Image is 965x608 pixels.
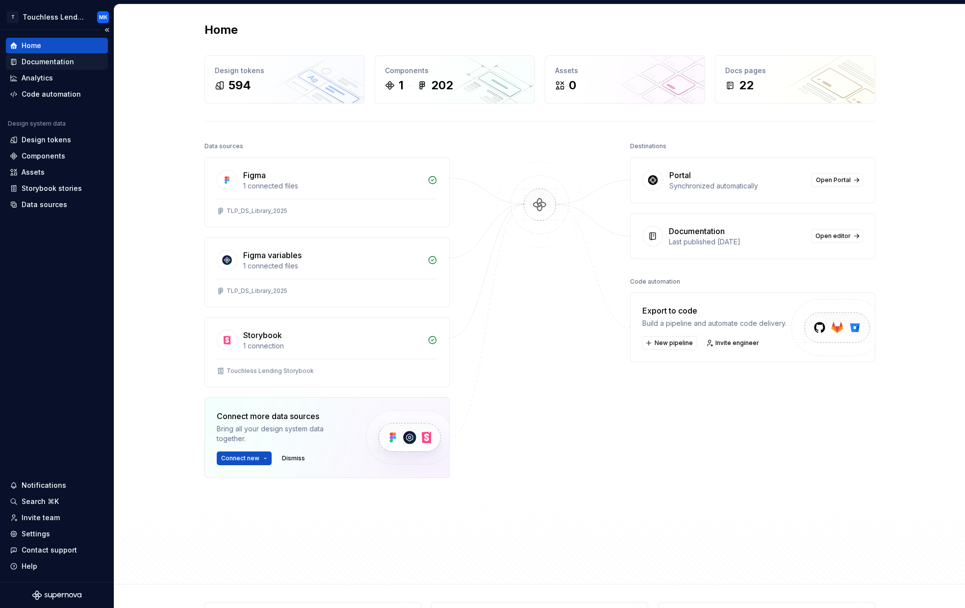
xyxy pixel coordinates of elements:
div: Build a pipeline and automate code delivery. [642,318,787,328]
div: T [7,11,19,23]
a: Components [6,148,108,164]
button: TTouchless LendingMK [2,6,112,27]
a: Components1202 [375,55,535,104]
div: Touchless Lending Storybook [227,367,314,375]
a: Assets0 [545,55,705,104]
div: Documentation [669,225,725,237]
div: Docs pages [725,66,865,76]
button: Dismiss [278,451,309,465]
a: Home [6,38,108,53]
div: MK [99,13,107,21]
span: New pipeline [655,339,693,347]
div: 1 [399,78,404,93]
div: Settings [22,529,50,539]
a: Design tokens [6,132,108,148]
a: Open Portal [812,173,863,187]
button: Connect new [217,451,272,465]
a: Code automation [6,86,108,102]
div: Design tokens [22,135,71,145]
div: Components [385,66,525,76]
div: Figma variables [243,249,302,261]
button: Contact support [6,542,108,558]
div: Design tokens [215,66,355,76]
div: Touchless Lending [23,12,85,22]
div: Invite team [22,513,60,523]
a: Storybook1 connectionTouchless Lending Storybook [204,317,450,387]
div: Data sources [22,200,67,210]
button: Notifications [6,477,108,493]
div: 22 [739,78,754,93]
a: Analytics [6,70,108,86]
a: Invite team [6,510,108,526]
a: Storybook stories [6,181,108,196]
div: 1 connection [243,341,422,351]
h2: Home [204,22,238,38]
a: Figma variables1 connected filesTLP_DS_Library_2025 [204,237,450,307]
button: Collapse sidebar [100,23,114,37]
div: Help [22,561,37,571]
div: Documentation [22,57,74,67]
span: Dismiss [282,454,305,462]
div: 202 [431,78,453,93]
a: Figma1 connected filesTLP_DS_Library_2025 [204,157,450,227]
div: 1 connected files [243,181,422,191]
div: 0 [569,78,576,93]
span: Invite engineer [715,339,759,347]
button: New pipeline [642,336,697,350]
button: Search ⌘K [6,494,108,509]
div: Notifications [22,480,66,490]
div: Code automation [22,89,81,99]
a: Documentation [6,54,108,70]
div: Last published [DATE] [669,237,805,247]
span: Connect new [221,454,259,462]
div: Analytics [22,73,53,83]
a: Design tokens594 [204,55,365,104]
div: Components [22,151,65,161]
span: Open Portal [816,176,851,184]
a: Data sources [6,197,108,212]
div: TLP_DS_Library_2025 [227,287,287,295]
div: Assets [22,167,45,177]
button: Help [6,558,108,574]
div: Portal [669,169,691,181]
div: Storybook [243,329,282,341]
a: Invite engineer [703,336,763,350]
div: Bring all your design system data together. [217,424,349,444]
div: Destinations [630,139,666,153]
div: Synchronized automatically [669,181,806,191]
div: TLP_DS_Library_2025 [227,207,287,215]
div: Assets [555,66,695,76]
div: Storybook stories [22,184,82,193]
div: Home [22,41,41,51]
div: Data sources [204,139,243,153]
div: 1 connected files [243,261,422,271]
a: Docs pages22 [715,55,875,104]
svg: Supernova Logo [32,590,81,600]
div: Search ⌘K [22,497,59,506]
a: Open editor [811,229,863,243]
span: Open editor [815,232,851,240]
div: 594 [229,78,251,93]
div: Connect more data sources [217,410,349,422]
a: Settings [6,526,108,542]
a: Assets [6,164,108,180]
div: Design system data [8,120,66,128]
div: Code automation [630,275,680,289]
div: Export to code [642,305,787,317]
div: Figma [243,169,266,181]
div: Contact support [22,545,77,555]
